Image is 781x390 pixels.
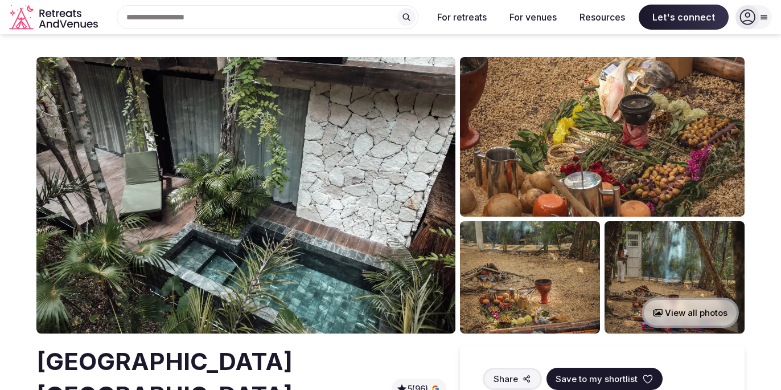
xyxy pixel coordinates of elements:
[642,298,739,328] button: View all photos
[605,221,745,334] img: Venue gallery photo
[500,5,566,30] button: For venues
[483,368,542,390] button: Share
[460,221,600,334] img: Venue gallery photo
[570,5,634,30] button: Resources
[9,5,100,30] svg: Retreats and Venues company logo
[428,5,496,30] button: For retreats
[460,57,745,217] img: Venue gallery photo
[494,373,518,385] span: Share
[556,373,638,385] span: Save to my shortlist
[36,57,455,334] img: Venue cover photo
[546,368,663,390] button: Save to my shortlist
[9,5,100,30] a: Visit the homepage
[639,5,729,30] span: Let's connect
